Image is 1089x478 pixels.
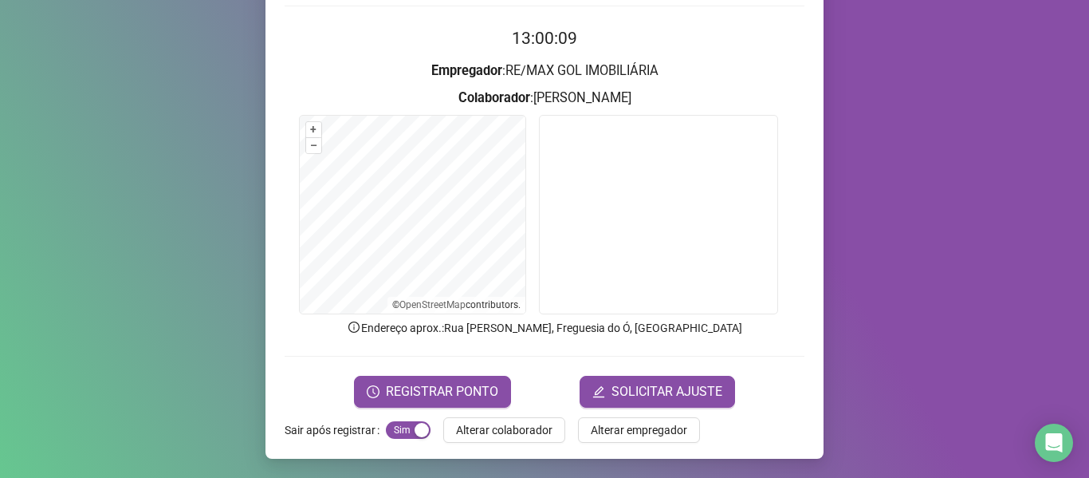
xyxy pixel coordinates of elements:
button: Alterar colaborador [443,417,565,443]
label: Sair após registrar [285,417,386,443]
li: © contributors. [392,299,521,310]
strong: Colaborador [458,90,530,105]
span: Alterar colaborador [456,421,552,439]
span: REGISTRAR PONTO [386,382,498,401]
div: Open Intercom Messenger [1035,424,1073,462]
span: clock-circle [367,385,379,398]
button: REGISTRAR PONTO [354,376,511,408]
span: edit [592,385,605,398]
span: info-circle [347,320,361,334]
button: + [306,122,321,137]
time: 13:00:09 [512,29,577,48]
h3: : RE/MAX GOL IMOBILIÁRIA [285,61,804,81]
a: OpenStreetMap [399,299,466,310]
span: SOLICITAR AJUSTE [611,382,722,401]
p: Endereço aprox. : Rua [PERSON_NAME], Freguesia do Ó, [GEOGRAPHIC_DATA] [285,319,804,337]
button: editSOLICITAR AJUSTE [580,376,735,408]
button: Alterar empregador [578,417,700,443]
strong: Empregador [431,63,502,78]
h3: : [PERSON_NAME] [285,88,804,109]
span: Alterar empregador [591,421,687,439]
button: – [306,138,321,153]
